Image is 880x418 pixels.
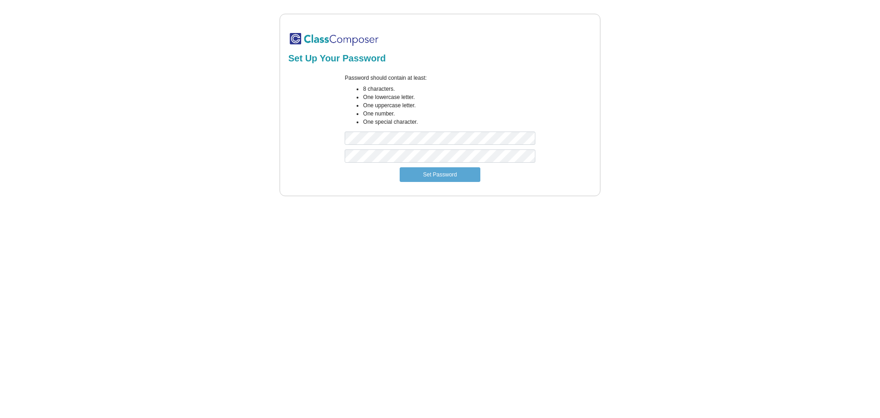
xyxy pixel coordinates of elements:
[363,110,535,118] li: One number.
[363,118,535,126] li: One special character.
[363,93,535,101] li: One lowercase letter.
[400,167,480,182] button: Set Password
[363,85,535,93] li: 8 characters.
[345,74,427,82] label: Password should contain at least:
[363,101,535,110] li: One uppercase letter.
[288,53,592,64] h2: Set Up Your Password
